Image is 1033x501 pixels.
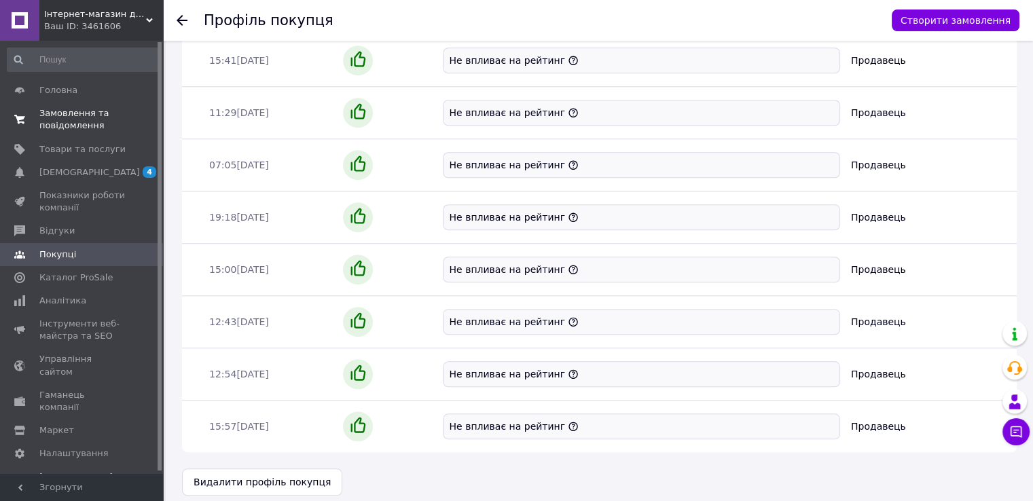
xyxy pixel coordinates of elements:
span: Замовлення та повідомлення [39,107,126,132]
span: 12:43[DATE] [209,316,269,327]
span: Не впливає на рейтинг [449,421,565,432]
span: Продавець [851,264,906,275]
span: Інструменти веб-майстра та SEO [39,318,126,342]
span: Каталог ProSale [39,272,113,284]
button: Видалити профіль покупця [182,468,342,496]
span: Аналітика [39,295,86,307]
span: Не впливає на рейтинг [449,55,565,66]
div: Ваш ID: 3461606 [44,20,163,33]
span: Гаманець компанії [39,389,126,413]
span: Не впливає на рейтинг [449,316,565,327]
span: 07:05[DATE] [209,160,269,170]
span: 15:57[DATE] [209,421,269,432]
h1: Профіль покупця [204,12,333,29]
span: Головна [39,84,77,96]
span: Налаштування [39,447,109,460]
span: Не впливає на рейтинг [449,369,565,379]
span: 4 [143,166,156,178]
span: 12:54[DATE] [209,369,269,379]
span: Не впливає на рейтинг [449,107,565,118]
input: Пошук [7,48,160,72]
span: Продавець [851,160,906,170]
span: [DEMOGRAPHIC_DATA] [39,166,140,179]
button: Чат з покупцем [1002,418,1030,445]
span: Продавець [851,107,906,118]
button: Створити замовлення [892,10,1019,31]
span: Продавець [851,55,906,66]
div: Повернутися назад [177,14,187,27]
span: Маркет [39,424,74,437]
span: Продавець [851,212,906,223]
span: Не впливає на рейтинг [449,264,565,275]
span: Показники роботи компанії [39,189,126,214]
span: 11:29[DATE] [209,107,269,118]
span: Інтернет-магазин домашнього текстилю «Sleeping Beauty» [44,8,146,20]
span: Продавець [851,316,906,327]
span: Продавець [851,421,906,432]
span: Покупці [39,248,76,261]
span: Не впливає на рейтинг [449,160,565,170]
span: 15:00[DATE] [209,264,269,275]
span: Товари та послуги [39,143,126,155]
span: 15:41[DATE] [209,55,269,66]
span: Відгуки [39,225,75,237]
span: Управління сайтом [39,353,126,377]
span: 19:18[DATE] [209,212,269,223]
span: Продавець [851,369,906,379]
span: Не впливає на рейтинг [449,212,565,223]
